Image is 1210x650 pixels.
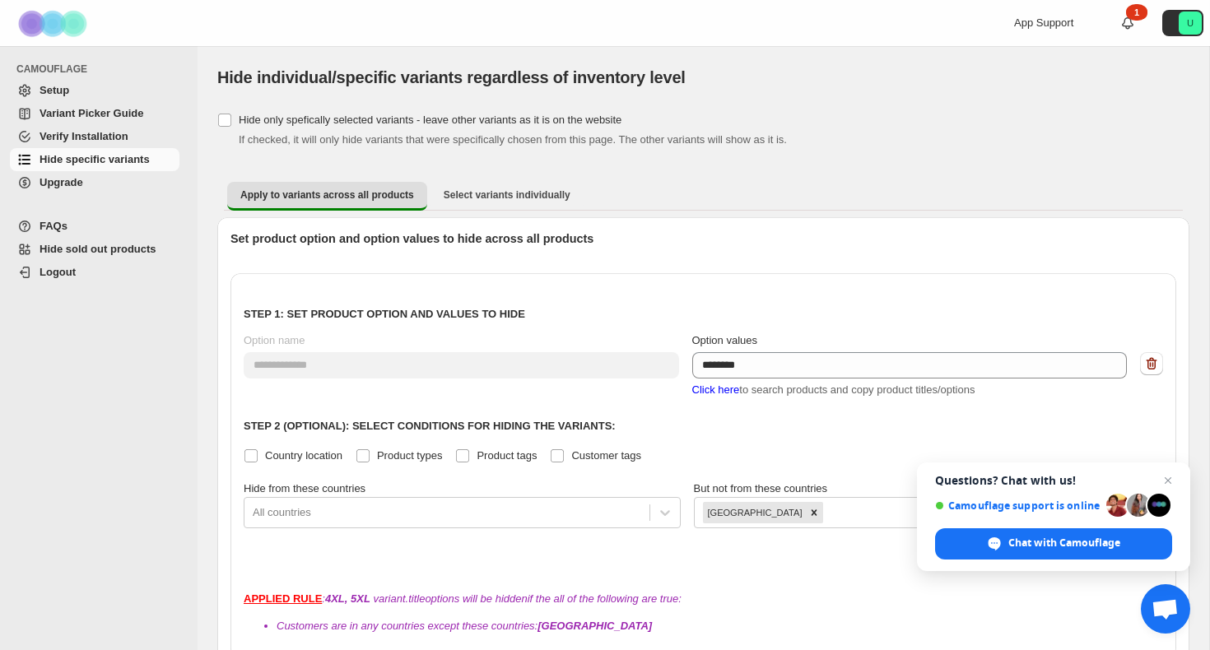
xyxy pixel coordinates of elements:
[1141,584,1190,634] div: Open chat
[40,176,83,188] span: Upgrade
[239,133,787,146] span: If checked, it will only hide variants that were specifically chosen from this page. The other va...
[239,114,621,126] span: Hide only spefically selected variants - leave other variants as it is on the website
[277,620,425,632] span: Customers are in any countries
[16,63,186,76] span: CAMOUFLAGE
[244,306,1163,323] p: Step 1: Set product option and values to hide
[1187,18,1194,28] text: U
[935,528,1172,559] div: Chat with Camouflage
[40,107,143,119] span: Variant Picker Guide
[10,102,179,125] a: Variant Picker Guide
[1126,4,1147,21] div: 1
[227,182,427,211] button: Apply to variants across all products
[538,620,652,632] b: [GEOGRAPHIC_DATA]
[40,266,76,278] span: Logout
[935,474,1172,487] span: Questions? Chat with us!
[430,182,584,208] button: Select variants individually
[703,502,805,523] div: [GEOGRAPHIC_DATA]
[217,68,686,86] span: Hide individual/specific variants regardless of inventory level
[10,171,179,194] a: Upgrade
[325,592,370,605] b: 4XL, 5XL
[10,215,179,238] a: FAQs
[244,592,322,605] strong: APPLIED RULE
[10,261,179,284] a: Logout
[1014,16,1073,29] span: App Support
[1119,15,1136,31] a: 1
[13,1,95,46] img: Camouflage
[692,383,740,396] span: Click here
[244,334,305,346] span: Option name
[692,334,758,346] span: Option values
[40,84,69,96] span: Setup
[10,125,179,148] a: Verify Installation
[444,188,570,202] span: Select variants individually
[571,449,641,462] span: Customer tags
[10,79,179,102] a: Setup
[10,148,179,171] a: Hide specific variants
[805,502,823,523] div: Remove United States
[1179,12,1202,35] span: Avatar with initials U
[230,230,1176,247] p: Set product option and option values to hide across all products
[694,482,828,494] span: But not from these countries
[10,238,179,261] a: Hide sold out products
[244,418,1163,434] p: Step 2 (Optional): Select conditions for hiding the variants:
[40,220,67,232] span: FAQs
[1008,536,1120,550] span: Chat with Camouflage
[477,449,537,462] span: Product tags
[240,188,414,202] span: Apply to variants across all products
[265,449,342,462] span: Country location
[377,449,443,462] span: Product types
[40,243,156,255] span: Hide sold out products
[40,153,150,165] span: Hide specific variants
[244,591,1163,634] div: : variant.title options will be hidden if the all of the following are true:
[1158,471,1178,490] span: Close chat
[1162,10,1203,36] button: Avatar with initials U
[244,482,365,494] span: Hide from these countries
[692,383,975,396] span: to search products and copy product titles/options
[428,620,653,632] span: except these countries:
[935,499,1101,512] span: Camouflage support is online
[40,130,128,142] span: Verify Installation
